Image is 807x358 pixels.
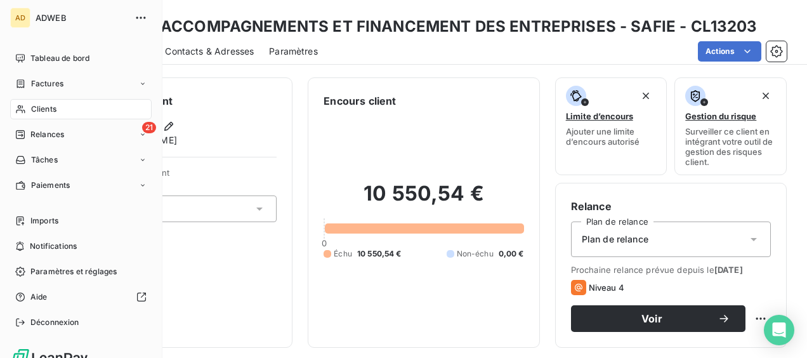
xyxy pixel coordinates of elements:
span: Factures [31,78,63,89]
button: Actions [698,41,761,62]
span: Contacts & Adresses [165,45,254,58]
span: Surveiller ce client en intégrant votre outil de gestion des risques client. [685,126,776,167]
span: 0,00 € [499,248,524,260]
span: 21 [142,122,156,133]
span: Gestion du risque [685,111,756,121]
span: Relances [30,129,64,140]
span: Déconnexion [30,317,79,328]
span: Plan de relance [582,233,648,246]
span: 0 [322,238,327,248]
h2: 10 550,54 € [324,181,523,219]
span: Voir [586,314,718,324]
span: [DATE] [714,265,743,275]
div: AD [10,8,30,28]
span: Tâches [31,154,58,166]
span: Paiements [31,180,70,191]
button: Limite d’encoursAjouter une limite d’encours autorisé [555,77,667,175]
span: Paramètres et réglages [30,266,117,277]
span: Prochaine relance prévue depuis le [571,265,771,275]
span: Clients [31,103,56,115]
span: Aide [30,291,48,303]
span: Non-échu [457,248,494,260]
span: Échu [334,248,352,260]
h6: Encours client [324,93,396,109]
span: Niveau 4 [589,282,624,293]
button: Gestion du risqueSurveiller ce client en intégrant votre outil de gestion des risques client. [674,77,787,175]
span: ADWEB [36,13,127,23]
span: Ajouter une limite d’encours autorisé [566,126,657,147]
span: Imports [30,215,58,227]
h3: STE D'ACCOMPAGNEMENTS ET FINANCEMENT DES ENTREPRISES - SAFIE - CL13203 [112,15,758,38]
div: Open Intercom Messenger [764,315,794,345]
span: 10 550,54 € [357,248,402,260]
span: Paramètres [269,45,318,58]
h6: Informations client [77,93,277,109]
span: Limite d’encours [566,111,633,121]
span: Propriétés Client [102,168,277,185]
button: Voir [571,305,745,332]
h6: Relance [571,199,771,214]
a: Aide [10,287,152,307]
span: Notifications [30,241,77,252]
span: Tableau de bord [30,53,89,64]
